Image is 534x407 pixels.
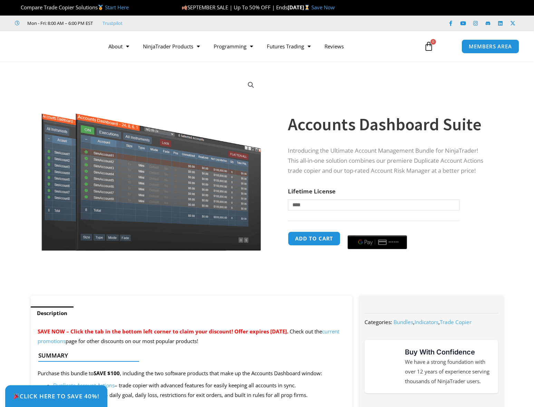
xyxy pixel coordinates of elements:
a: Description [31,306,74,320]
span: Categories: [365,319,392,325]
img: LogoAI | Affordable Indicators – NinjaTrader [16,34,90,59]
img: ⌛ [304,5,310,10]
p: Check out the page for other discounts on our most popular products! [38,327,346,346]
a: Indicators [415,319,438,325]
h3: Buy With Confidence [405,347,491,357]
img: mark thumbs good 43913 | Affordable Indicators – NinjaTrader [371,354,396,379]
strong: [DATE] [288,4,311,11]
a: 0 [414,36,444,56]
a: Clear options [288,214,299,219]
h1: Accounts Dashboard Suite [288,112,489,136]
a: Duplicate Account Actions [53,382,115,389]
label: Lifetime License [288,187,336,195]
span: Compare Trade Copier Solutions [15,4,129,11]
span: 0 [430,39,436,45]
img: 🎉 [13,393,19,399]
button: Buy with GPay [348,235,407,249]
nav: Menu [101,38,417,54]
img: 🏆 [15,5,20,10]
a: NinjaTrader Products [136,38,207,54]
text: •••••• [389,240,399,245]
span: SAVE NOW – Click the tab in the bottom left corner to claim your discount! Offer expires [DATE]. [38,328,288,335]
a: Programming [207,38,260,54]
span: SEPTEMBER SALE | Up To 50% OFF | Ends [182,4,288,11]
img: 🥇 [98,5,103,10]
a: 🎉Click Here to save 40%! [5,385,107,407]
h4: Summary [38,352,340,359]
a: Start Here [105,4,129,11]
strong: SAVE $100 [94,370,120,377]
p: Introducing the Ultimate Account Management Bundle for NinjaTrader! This all-in-one solution comb... [288,146,489,176]
a: Save Now [311,4,335,11]
p: Purchase this bundle to , including the two software products that make up the Accounts Dashboard... [38,369,346,378]
button: Add to cart [288,231,340,246]
p: We have a strong foundation with over 12 years of experience serving thousands of NinjaTrader users. [405,357,491,386]
a: Bundles [394,319,413,325]
li: – trade copier with advanced features for easily keeping all accounts in sync. [53,381,346,390]
a: View full-screen image gallery [245,79,257,91]
a: MEMBERS AREA [462,39,519,54]
span: Mon - Fri: 8:00 AM – 6:00 PM EST [26,19,93,27]
a: Trustpilot [103,19,123,27]
span: MEMBERS AREA [469,44,512,49]
iframe: Secure payment input frame [346,230,408,231]
span: , , [394,319,472,325]
a: Reviews [318,38,351,54]
img: 🍂 [182,5,187,10]
a: About [101,38,136,54]
span: Click Here to save 40%! [13,393,99,399]
a: Futures Trading [260,38,318,54]
a: Trade Copier [440,319,472,325]
img: Screenshot 2024-08-26 155710eeeee [40,74,262,251]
